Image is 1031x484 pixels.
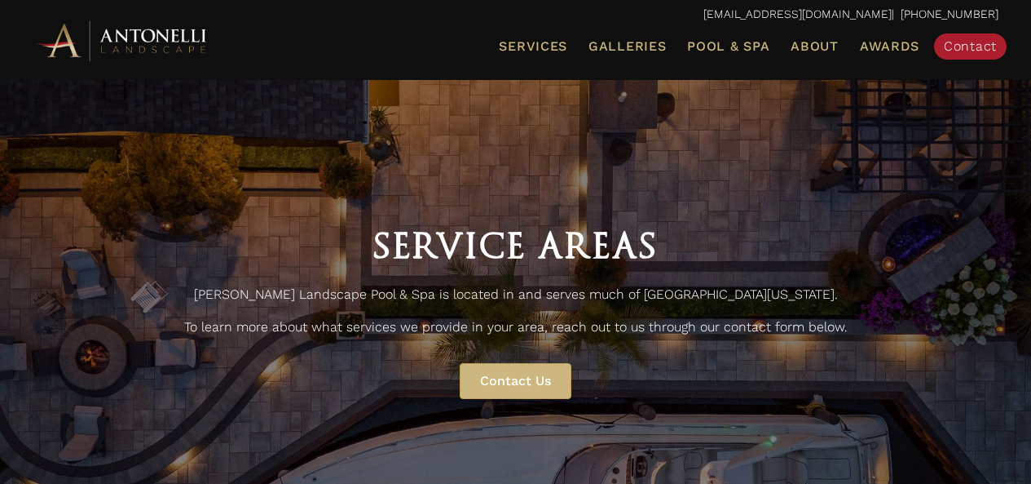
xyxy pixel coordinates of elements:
[460,363,571,399] a: Contact Us
[860,38,919,54] span: Awards
[33,18,212,63] img: Antonelli Horizontal Logo
[33,315,998,340] p: To learn more about what services we provide in your area, reach out to us through our contact fo...
[934,33,1007,60] a: Contact
[582,36,672,57] a: Galleries
[480,373,551,389] span: Contact Us
[681,36,776,57] a: Pool & Spa
[499,40,567,53] span: Services
[687,38,769,54] span: Pool & Spa
[944,38,997,54] span: Contact
[588,38,666,54] span: Galleries
[784,36,845,57] a: About
[33,282,998,307] p: [PERSON_NAME] Landscape Pool & Spa is located in and serves much of [GEOGRAPHIC_DATA][US_STATE].
[33,4,998,25] p: | [PHONE_NUMBER]
[853,36,926,57] a: Awards
[373,225,659,266] span: Service Areas
[492,36,574,57] a: Services
[703,7,892,20] a: [EMAIL_ADDRESS][DOMAIN_NAME]
[791,40,839,53] span: About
